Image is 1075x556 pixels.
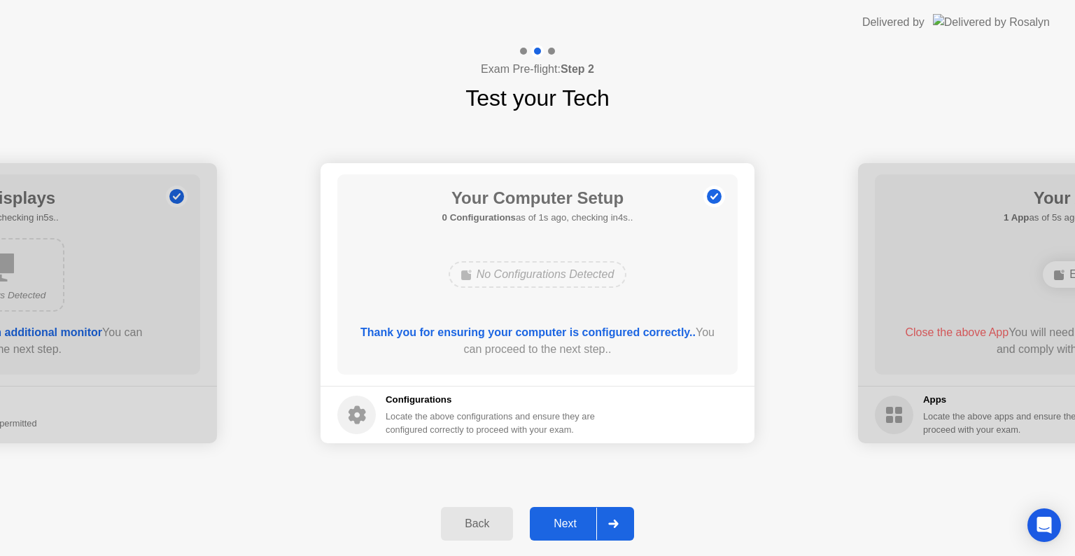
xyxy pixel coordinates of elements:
button: Back [441,507,513,541]
h1: Test your Tech [465,81,610,115]
div: Open Intercom Messenger [1027,508,1061,542]
img: Delivered by Rosalyn [933,14,1050,30]
h5: Configurations [386,393,598,407]
b: Step 2 [561,63,594,75]
div: Delivered by [862,14,925,31]
div: Next [534,517,596,530]
div: No Configurations Detected [449,261,627,288]
h1: Your Computer Setup [442,186,633,211]
div: Back [445,517,509,530]
button: Next [530,507,634,541]
div: You can proceed to the next step.. [358,324,718,358]
h4: Exam Pre-flight: [481,61,594,78]
h5: as of 1s ago, checking in4s.. [442,211,633,225]
div: Locate the above configurations and ensure they are configured correctly to proceed with your exam. [386,410,598,436]
b: 0 Configurations [442,212,516,223]
b: Thank you for ensuring your computer is configured correctly.. [360,326,696,338]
